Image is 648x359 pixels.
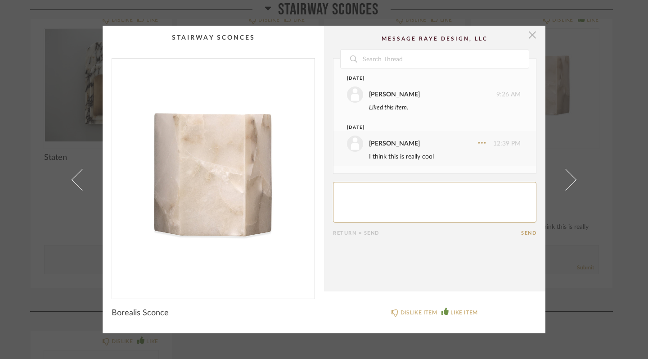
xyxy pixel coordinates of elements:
[369,152,521,162] div: I think this is really cool
[450,308,477,317] div: LIKE ITEM
[400,308,437,317] div: DISLIKE ITEM
[333,230,521,236] div: Return = Send
[362,50,529,68] input: Search Thread
[347,86,521,103] div: 9:26 AM
[112,308,169,318] span: Borealis Sconce
[112,59,315,291] div: 0
[112,59,315,291] img: 213c47a7-5513-4f70-910f-5c89329c79ed_1000x1000.jpg
[347,124,504,131] div: [DATE]
[521,230,536,236] button: Send
[369,139,420,149] div: [PERSON_NAME]
[369,103,521,113] div: Liked this item.
[369,90,420,100] div: [PERSON_NAME]
[347,136,521,152] div: 12:39 PM
[347,75,504,82] div: [DATE]
[523,26,541,44] button: Close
